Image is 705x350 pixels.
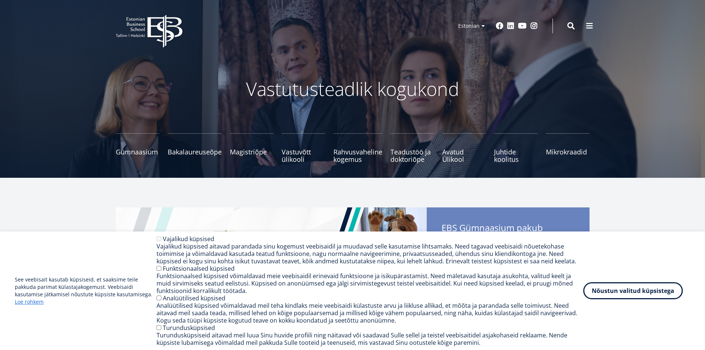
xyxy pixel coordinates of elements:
[157,78,549,100] p: Vastutusteadlik kogukond
[333,148,382,163] span: Rahvusvaheline kogemus
[530,22,538,30] a: Instagram
[442,222,575,247] span: EBS Gümnaasium pakub
[546,133,590,163] a: Mikrokraadid
[496,22,503,30] a: Facebook
[583,282,683,299] button: Nõustun valitud küpsistega
[163,294,225,302] label: Analüütilised küpsised
[15,276,157,306] p: See veebisait kasutab küpsiseid, et saaksime teile pakkuda parimat külastajakogemust. Veebisaidi ...
[230,148,273,156] span: Magistriõpe
[442,148,486,163] span: Avatud Ülikool
[230,133,273,163] a: Magistriõpe
[518,22,527,30] a: Youtube
[442,133,486,163] a: Avatud Ülikool
[168,133,222,163] a: Bakalaureuseõpe
[163,264,235,273] label: Funktsionaalsed küpsised
[15,298,44,306] a: Loe rohkem
[163,235,214,243] label: Vajalikud küpsised
[116,207,427,348] img: EBS Gümnaasiumi ettevalmistuskursused
[157,331,583,346] div: Turundusküpsiseid aitavad meil luua Sinu huvide profiili ning näitavad või saadavad Sulle sellel ...
[507,22,514,30] a: Linkedin
[157,302,583,324] div: Analüütilised küpsised võimaldavad meil teha kindlaks meie veebisaidi külastuste arvu ja liikluse...
[282,148,325,163] span: Vastuvõtt ülikooli
[390,148,434,163] span: Teadustöö ja doktoriõpe
[157,272,583,294] div: Funktsionaalsed küpsised võimaldavad meie veebisaidil erinevaid funktsioone ja isikupärastamist. ...
[390,133,434,163] a: Teadustöö ja doktoriõpe
[163,324,215,332] label: Turundusküpsised
[157,243,583,265] div: Vajalikud küpsised aitavad parandada sinu kogemust veebisaidil ja muudavad selle kasutamise lihts...
[116,133,160,163] a: Gümnaasium
[168,148,222,156] span: Bakalaureuseõpe
[282,133,325,163] a: Vastuvõtt ülikooli
[333,133,382,163] a: Rahvusvaheline kogemus
[494,148,538,163] span: Juhtide koolitus
[116,148,160,156] span: Gümnaasium
[494,133,538,163] a: Juhtide koolitus
[546,148,590,156] span: Mikrokraadid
